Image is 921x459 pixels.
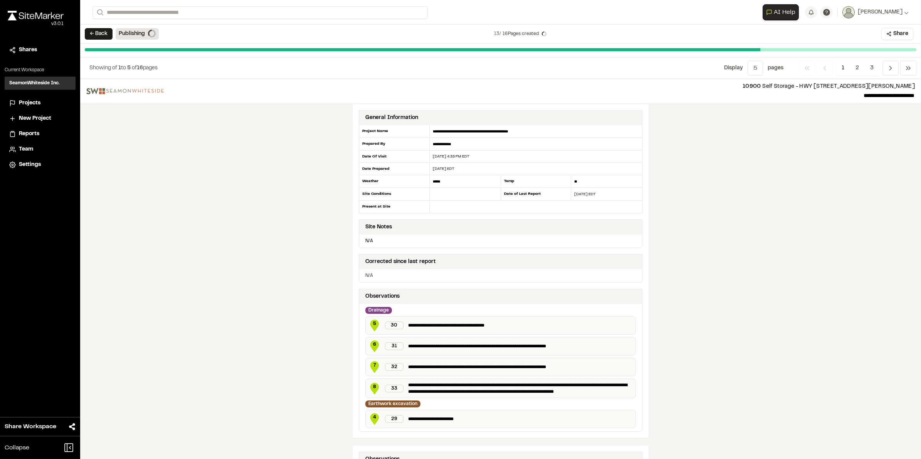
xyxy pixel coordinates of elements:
div: 32 [385,363,403,371]
a: Team [9,145,71,154]
div: Drainage [365,307,392,314]
p: N/A [365,272,636,279]
button: ← Back [85,28,113,40]
p: Self Storage - HWY [STREET_ADDRESS][PERSON_NAME] [170,82,915,91]
span: 1 [836,61,850,75]
div: Observations [365,292,400,301]
span: 16 Pages created [503,30,539,37]
div: 33 [385,385,403,392]
span: Team [19,145,33,154]
div: Oh geez...please don't... [8,20,64,27]
span: 1 [118,66,121,70]
span: 8 [369,384,380,390]
a: Projects [9,99,71,107]
span: 7 [369,362,380,369]
span: 4 [369,414,380,421]
div: [DATE] EDT [430,166,642,172]
div: Corrected since last report [365,258,436,266]
div: 30 [385,322,403,329]
button: Share [881,28,913,40]
div: [DATE] EDT [571,191,642,197]
span: 3 [864,61,879,75]
span: Settings [19,161,41,169]
span: Showing of [89,66,118,70]
button: 5 [748,61,763,75]
span: Shares [19,46,37,54]
p: Display [724,64,743,72]
div: 29 [385,415,403,423]
span: 10900 [743,84,761,89]
span: 5 [127,66,131,70]
div: Present at Site [359,201,430,213]
a: New Project [9,114,71,123]
div: Date Of Visit [359,151,430,163]
p: to of pages [89,64,158,72]
nav: Navigation [799,61,916,75]
span: 16 [137,66,143,70]
span: [PERSON_NAME] [858,8,903,17]
p: Current Workspace [5,67,76,74]
div: Site Conditions [359,188,430,201]
a: Reports [9,130,71,138]
div: Prepared By [359,138,430,151]
button: Open AI Assistant [763,4,799,20]
img: User [842,6,855,18]
img: rebrand.png [8,11,64,20]
span: 6 [369,341,380,348]
span: Reports [19,130,39,138]
h3: SeamonWhiteside Inc. [9,80,60,87]
button: [PERSON_NAME] [842,6,909,18]
p: N/A [362,238,639,245]
p: page s [768,64,783,72]
a: Settings [9,161,71,169]
div: Date Prepared [359,163,430,175]
div: Publishing [116,28,159,40]
div: Open AI Assistant [763,4,802,20]
div: Date of Last Report [501,188,571,201]
span: Collapse [5,443,29,452]
div: Project Name [359,125,430,138]
span: Share Workspace [5,422,56,431]
span: 5 [369,320,380,327]
div: Temp [501,175,571,188]
span: AI Help [774,8,795,17]
div: 31 [385,342,403,350]
span: New Project [19,114,51,123]
button: Search [92,6,106,19]
div: Earthwork excavation [365,400,420,407]
p: 13 / [494,30,539,37]
div: Weather [359,175,430,188]
a: Shares [9,46,71,54]
div: Site Notes [365,223,392,231]
img: file [86,88,164,94]
span: Projects [19,99,40,107]
span: 2 [850,61,865,75]
div: General Information [365,114,418,122]
div: [DATE] 4:33 PM EDT [430,154,642,159]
